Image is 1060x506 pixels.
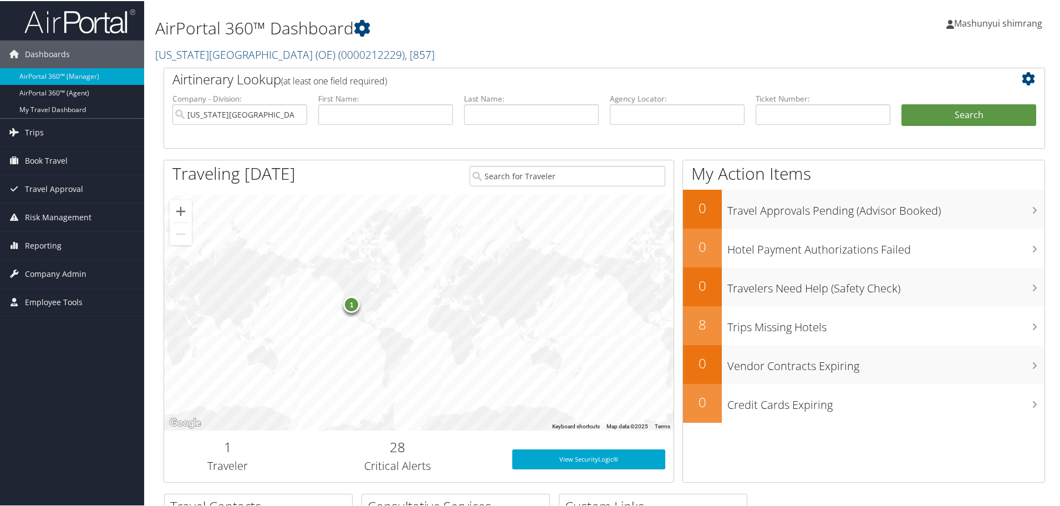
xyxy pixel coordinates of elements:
[470,165,665,185] input: Search for Traveler
[727,196,1044,217] h3: Travel Approvals Pending (Advisor Booked)
[683,236,722,255] h2: 0
[300,457,496,473] h3: Critical Alerts
[683,161,1044,184] h1: My Action Items
[172,92,307,103] label: Company - Division:
[155,46,435,61] a: [US_STATE][GEOGRAPHIC_DATA] (OE)
[281,74,387,86] span: (at least one field required)
[25,231,62,259] span: Reporting
[170,222,192,244] button: Zoom out
[683,275,722,294] h2: 0
[946,6,1053,39] a: Mashunyui shimrang
[25,287,83,315] span: Employee Tools
[172,457,283,473] h3: Traveler
[683,189,1044,227] a: 0Travel Approvals Pending (Advisor Booked)
[683,266,1044,305] a: 0Travelers Need Help (Safety Check)
[318,92,453,103] label: First Name:
[25,118,44,145] span: Trips
[683,383,1044,422] a: 0Credit Cards Expiring
[464,92,599,103] label: Last Name:
[727,352,1044,373] h3: Vendor Contracts Expiring
[683,392,722,411] h2: 0
[300,437,496,456] h2: 28
[727,274,1044,295] h3: Travelers Need Help (Safety Check)
[25,259,86,287] span: Company Admin
[167,415,203,429] img: Google
[343,295,360,312] div: 1
[683,305,1044,344] a: 8Trips Missing Hotels
[24,7,135,33] img: airportal-logo.png
[172,69,963,88] h2: Airtinerary Lookup
[727,313,1044,334] h3: Trips Missing Hotels
[683,314,722,333] h2: 8
[167,415,203,429] a: Open this area in Google Maps (opens a new window)
[683,198,722,216] h2: 0
[610,92,745,103] label: Agency Locator:
[683,353,722,372] h2: 0
[405,46,435,61] span: , [ 857 ]
[25,174,83,202] span: Travel Approval
[954,16,1042,28] span: Mashunyui shimrang
[155,16,754,39] h1: AirPortal 360™ Dashboard
[756,92,890,103] label: Ticket Number:
[172,161,295,184] h1: Traveling [DATE]
[170,199,192,221] button: Zoom in
[552,422,600,429] button: Keyboard shortcuts
[655,422,670,428] a: Terms (opens in new tab)
[512,448,665,468] a: View SecurityLogic®
[683,344,1044,383] a: 0Vendor Contracts Expiring
[25,39,70,67] span: Dashboards
[727,235,1044,256] h3: Hotel Payment Authorizations Failed
[25,203,91,230] span: Risk Management
[607,422,648,428] span: Map data ©2025
[683,227,1044,266] a: 0Hotel Payment Authorizations Failed
[172,437,283,456] h2: 1
[338,46,405,61] span: ( 0000212229 )
[25,146,68,174] span: Book Travel
[901,103,1036,125] button: Search
[727,391,1044,412] h3: Credit Cards Expiring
